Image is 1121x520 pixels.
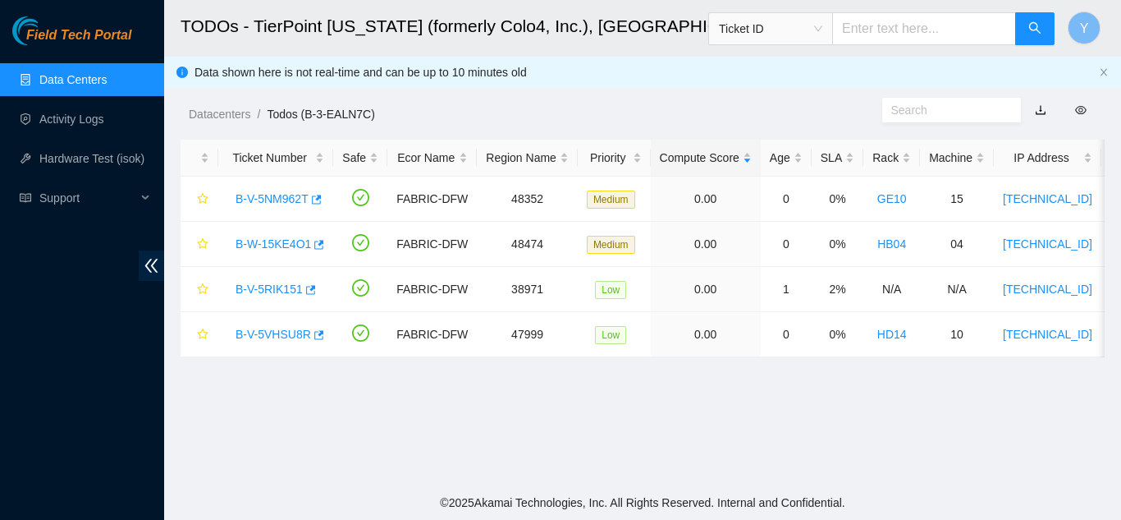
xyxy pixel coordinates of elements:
span: / [257,108,260,121]
td: 0.00 [651,222,761,267]
span: Field Tech Portal [26,28,131,44]
a: B-V-5NM962T [236,192,309,205]
td: FABRIC-DFW [387,312,477,357]
a: Todos (B-3-EALN7C) [267,108,375,121]
span: double-left [139,251,164,281]
td: N/A [863,267,920,312]
span: Medium [587,236,635,254]
span: star [197,193,208,206]
button: close [1099,67,1109,78]
a: HD14 [877,328,907,341]
td: FABRIC-DFW [387,222,477,267]
td: 0% [812,177,863,222]
a: Akamai TechnologiesField Tech Portal [12,30,131,51]
span: Low [595,281,626,299]
a: Data Centers [39,73,107,86]
td: 0% [812,312,863,357]
span: star [197,329,208,342]
td: 2% [812,267,863,312]
span: star [197,283,208,297]
a: B-V-5VHSU8R [236,328,311,341]
span: eye [1075,104,1087,116]
footer: © 2025 Akamai Technologies, Inc. All Rights Reserved. Internal and Confidential. [164,485,1121,520]
button: search [1015,12,1055,45]
a: [TECHNICAL_ID] [1003,328,1092,341]
span: check-circle [352,324,369,342]
img: Akamai Technologies [12,16,83,45]
td: FABRIC-DFW [387,177,477,222]
span: search [1028,21,1041,37]
td: 10 [920,312,994,357]
button: download [1023,97,1059,123]
a: GE10 [877,192,907,205]
td: 0% [812,222,863,267]
span: close [1099,67,1109,77]
a: [TECHNICAL_ID] [1003,237,1092,251]
td: 0 [761,177,812,222]
a: [TECHNICAL_ID] [1003,283,1092,296]
a: B-W-15KE4O1 [236,237,311,251]
td: 38971 [477,267,578,312]
button: star [190,186,209,212]
button: Y [1068,12,1100,44]
a: [TECHNICAL_ID] [1003,192,1092,205]
span: Medium [587,191,635,209]
a: B-V-5RIK151 [236,283,303,296]
a: HB04 [877,237,906,251]
a: Datacenters [189,108,250,121]
td: 0.00 [651,312,761,357]
td: FABRIC-DFW [387,267,477,312]
button: star [190,276,209,302]
span: check-circle [352,279,369,297]
td: 48474 [477,222,578,267]
td: 04 [920,222,994,267]
td: N/A [920,267,994,312]
td: 47999 [477,312,578,357]
input: Search [891,101,1000,119]
td: 48352 [477,177,578,222]
span: Support [39,182,136,214]
a: Activity Logs [39,113,104,126]
input: Enter text here... [832,12,1016,45]
span: star [197,238,208,251]
td: 1 [761,267,812,312]
a: download [1035,104,1046,117]
span: read [20,192,31,204]
td: 0 [761,312,812,357]
span: Low [595,326,626,344]
td: 15 [920,177,994,222]
button: star [190,321,209,347]
span: Y [1080,18,1089,39]
td: 0 [761,222,812,267]
td: 0.00 [651,177,761,222]
span: check-circle [352,234,369,251]
a: Hardware Test (isok) [39,152,144,165]
td: 0.00 [651,267,761,312]
span: check-circle [352,189,369,206]
button: star [190,231,209,257]
span: Ticket ID [719,16,822,41]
